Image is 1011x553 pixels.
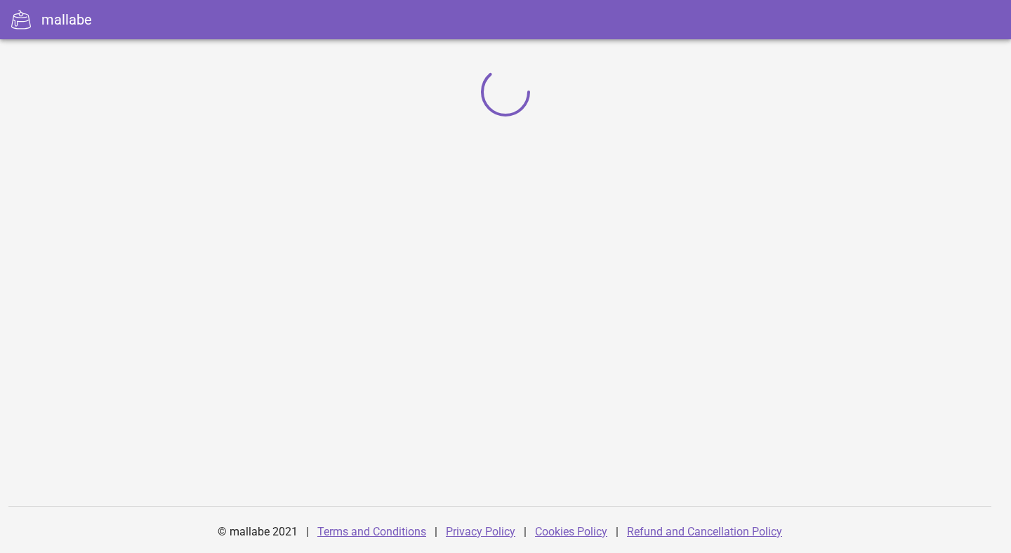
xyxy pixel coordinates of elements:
[535,525,607,538] a: Cookies Policy
[627,525,782,538] a: Refund and Cancellation Policy
[209,515,306,549] div: © mallabe 2021
[616,515,619,549] div: |
[317,525,426,538] a: Terms and Conditions
[306,515,309,549] div: |
[524,515,527,549] div: |
[41,9,92,30] div: mallabe
[435,515,437,549] div: |
[446,525,515,538] a: Privacy Policy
